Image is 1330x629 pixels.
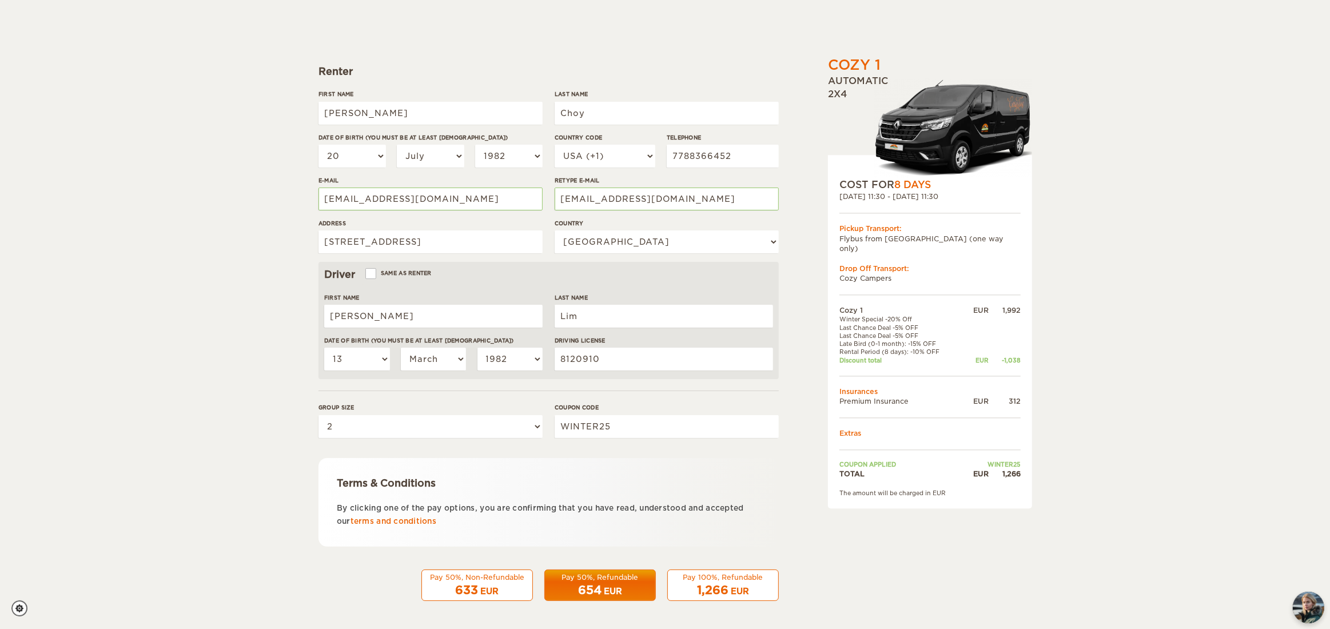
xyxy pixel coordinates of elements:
div: EUR [962,469,989,479]
input: Same as renter [367,271,374,278]
label: Address [318,219,543,228]
input: e.g. 1 234 567 890 [667,145,779,168]
div: EUR [731,586,749,597]
input: e.g. Smith [555,305,773,328]
div: [DATE] 11:30 - [DATE] 11:30 [839,192,1021,202]
label: Last Name [555,293,773,302]
label: Country Code [555,133,655,142]
label: First Name [318,90,543,98]
label: Driving License [555,336,773,345]
div: Renter [318,65,779,78]
div: EUR [962,396,989,406]
input: e.g. William [318,102,543,125]
label: Same as renter [367,268,432,278]
div: Pay 50%, Refundable [552,572,648,582]
td: Premium Insurance [839,396,962,406]
div: Pickup Transport: [839,224,1021,234]
div: EUR [962,306,989,316]
div: Pay 50%, Non-Refundable [429,572,525,582]
div: EUR [962,356,989,364]
div: The amount will be charged in EUR [839,489,1021,497]
td: TOTAL [839,469,962,479]
input: e.g. 14789654B [555,348,773,371]
p: By clicking one of the pay options, you are confirming that you have read, understood and accepte... [337,501,760,528]
label: Last Name [555,90,779,98]
div: EUR [604,586,622,597]
span: 633 [456,583,479,597]
td: Coupon applied [839,461,962,469]
button: Pay 50%, Non-Refundable 633 EUR [421,570,533,602]
div: 1,992 [989,306,1021,316]
button: chat-button [1293,592,1324,623]
div: Pay 100%, Refundable [675,572,771,582]
span: 654 [578,583,602,597]
div: Drop Off Transport: [839,264,1021,273]
a: Cookie settings [11,600,35,616]
div: COST FOR [839,178,1021,192]
label: Date of birth (You must be at least [DEMOGRAPHIC_DATA]) [324,336,543,345]
div: Driver [324,268,773,281]
div: Automatic 2x4 [828,75,1032,178]
td: Cozy Campers [839,273,1021,283]
td: Cozy 1 [839,306,962,316]
div: Cozy 1 [828,55,881,75]
input: e.g. example@example.com [318,188,543,210]
div: 312 [989,396,1021,406]
td: Discount total [839,356,962,364]
td: WINTER25 [962,461,1021,469]
td: Last Chance Deal -5% OFF [839,324,962,332]
img: Freyja at Cozy Campers [1293,592,1324,623]
input: e.g. example@example.com [555,188,779,210]
button: Pay 50%, Refundable 654 EUR [544,570,656,602]
div: Terms & Conditions [337,476,760,490]
label: E-mail [318,176,543,185]
button: Pay 100%, Refundable 1,266 EUR [667,570,779,602]
div: EUR [481,586,499,597]
input: e.g. Street, City, Zip Code [318,230,543,253]
span: 8 Days [894,179,931,190]
label: Coupon code [555,403,779,412]
td: Flybus from [GEOGRAPHIC_DATA] (one way only) [839,234,1021,253]
div: 1,266 [989,469,1021,479]
input: e.g. Smith [555,102,779,125]
label: Date of birth (You must be at least [DEMOGRAPHIC_DATA]) [318,133,543,142]
label: First Name [324,293,543,302]
label: Country [555,219,779,228]
td: Late Bird (0-1 month): -15% OFF [839,340,962,348]
img: Stuttur-m-c-logo-2.png [874,78,1032,178]
td: Winter Special -20% Off [839,316,962,324]
div: -1,038 [989,356,1021,364]
a: terms and conditions [351,517,436,526]
span: 1,266 [697,583,728,597]
td: Rental Period (8 days): -10% OFF [839,348,962,356]
label: Retype E-mail [555,176,779,185]
td: Insurances [839,387,1021,396]
td: Last Chance Deal -5% OFF [839,332,962,340]
label: Telephone [667,133,779,142]
input: e.g. William [324,305,543,328]
td: Extras [839,429,1021,439]
label: Group size [318,403,543,412]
